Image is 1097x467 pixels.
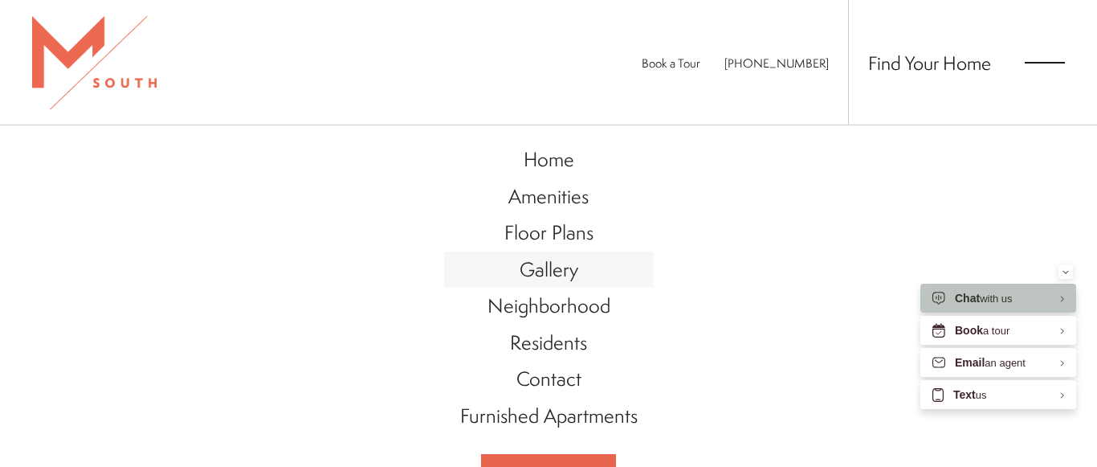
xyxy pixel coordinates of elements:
[724,55,829,72] span: [PHONE_NUMBER]
[444,398,654,435] a: Go to Furnished Apartments (opens in a new tab)
[444,361,654,398] a: Go to Contact
[642,55,700,72] a: Book a Tour
[524,145,574,173] span: Home
[1025,55,1065,70] button: Open Menu
[516,365,581,392] span: Contact
[504,219,593,246] span: Floor Plans
[487,292,610,319] span: Neighborhood
[868,50,991,76] a: Find Your Home
[32,16,157,109] img: MSouth
[444,288,654,325] a: Go to Neighborhood
[444,141,654,178] a: Go to Home
[510,329,587,356] span: Residents
[444,178,654,215] a: Go to Amenities
[444,252,654,289] a: Go to Gallery
[724,55,829,72] a: Call Us at 813-570-8014
[520,256,578,283] span: Gallery
[444,215,654,252] a: Go to Floor Plans
[460,402,638,429] span: Furnished Apartments
[508,182,589,210] span: Amenities
[444,325,654,362] a: Go to Residents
